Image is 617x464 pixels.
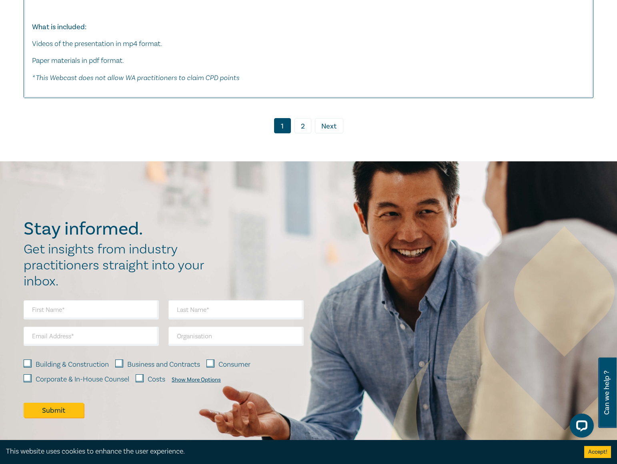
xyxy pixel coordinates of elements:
label: Building & Construction [36,360,109,370]
button: Accept cookies [584,446,611,458]
a: 1 [274,118,291,133]
p: Paper materials in pdf format. [32,56,585,66]
span: Can we help ? [603,362,611,423]
em: * This Webcast does not allow WA practitioners to claim CPD points [32,73,239,82]
button: Submit [24,403,84,418]
label: Corporate & In-House Counsel [36,374,129,385]
input: First Name* [24,300,159,319]
strong: What is included: [32,22,86,32]
p: Videos of the presentation in mp4 format. [32,39,585,49]
input: Organisation [168,327,304,346]
input: Email Address* [24,327,159,346]
div: Show More Options [172,377,221,383]
a: 2 [294,118,311,133]
label: Business and Contracts [127,360,200,370]
input: Last Name* [168,300,304,319]
label: Consumer [218,360,250,370]
h2: Get insights from industry practitioners straight into your inbox. [24,241,212,289]
label: Costs [148,374,165,385]
span: Next [321,121,337,132]
a: Next [315,118,343,133]
iframe: LiveChat chat widget [563,410,597,444]
div: This website uses cookies to enhance the user experience. [6,446,572,457]
h2: Stay informed. [24,219,212,239]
